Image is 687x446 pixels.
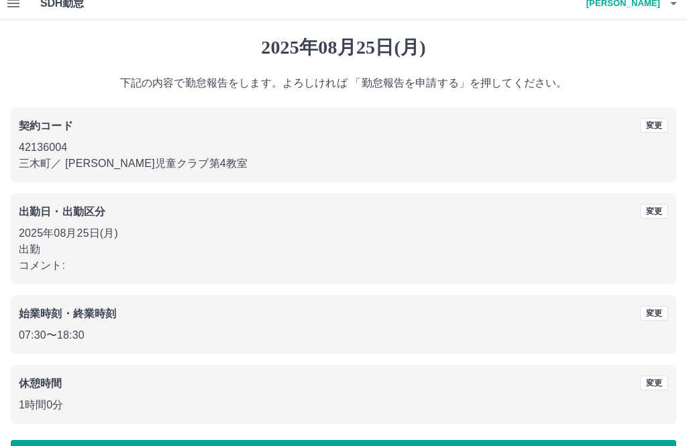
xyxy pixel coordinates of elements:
[19,225,668,241] p: 2025年08月25日(月)
[19,397,668,413] p: 1時間0分
[640,118,668,133] button: 変更
[19,327,668,343] p: 07:30 〜 18:30
[19,308,116,319] b: 始業時刻・終業時刻
[19,156,668,172] p: 三木町 ／ [PERSON_NAME]児童クラブ第4教室
[11,36,676,59] h1: 2025年08月25日(月)
[640,376,668,390] button: 変更
[11,75,676,91] p: 下記の内容で勤怠報告をします。よろしければ 「勤怠報告を申請する」を押してください。
[19,241,668,258] p: 出勤
[19,258,668,274] p: コメント:
[19,140,668,156] p: 42136004
[19,206,105,217] b: 出勤日・出勤区分
[19,120,73,131] b: 契約コード
[19,378,62,389] b: 休憩時間
[640,306,668,321] button: 変更
[640,204,668,219] button: 変更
